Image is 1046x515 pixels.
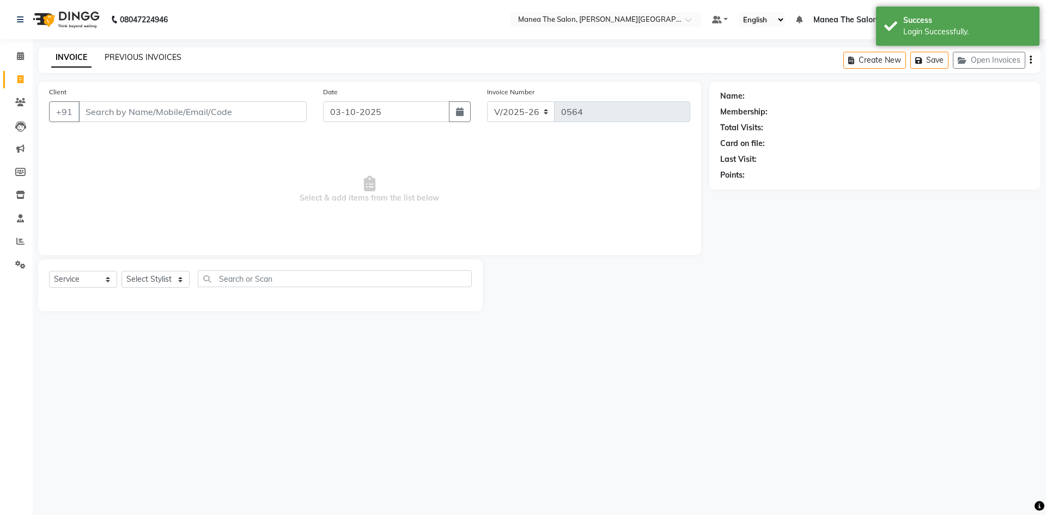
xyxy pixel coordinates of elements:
div: Points: [720,169,745,181]
div: Login Successfully. [903,26,1031,38]
span: Manea The Salon, [PERSON_NAME][GEOGRAPHIC_DATA] [813,14,1025,26]
button: Open Invoices [953,52,1025,69]
label: Invoice Number [487,87,534,97]
span: Select & add items from the list below [49,135,690,244]
a: PREVIOUS INVOICES [105,52,181,62]
button: Save [910,52,948,69]
a: INVOICE [51,48,92,68]
label: Date [323,87,338,97]
div: Success [903,15,1031,26]
button: +91 [49,101,80,122]
div: Card on file: [720,138,765,149]
div: Name: [720,90,745,102]
input: Search by Name/Mobile/Email/Code [78,101,307,122]
div: Membership: [720,106,768,118]
label: Client [49,87,66,97]
div: Total Visits: [720,122,763,134]
input: Search or Scan [198,270,472,287]
button: Create New [843,52,906,69]
img: logo [28,4,102,35]
b: 08047224946 [120,4,168,35]
div: Last Visit: [720,154,757,165]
